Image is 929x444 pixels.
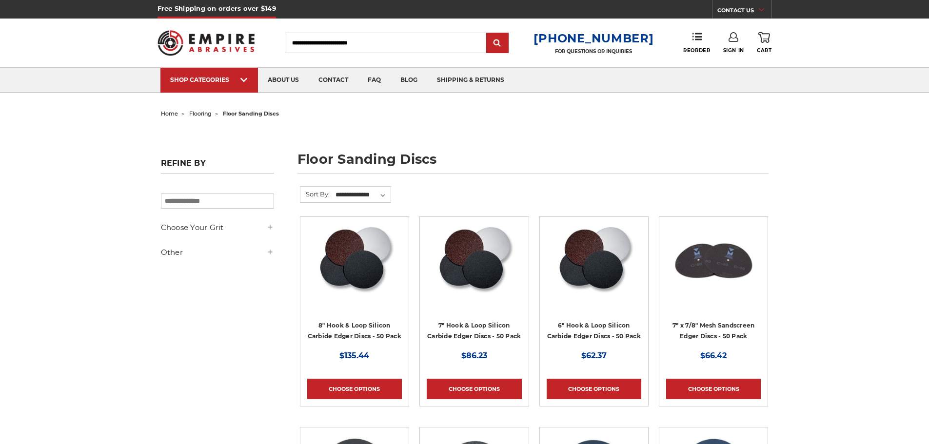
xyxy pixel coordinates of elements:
[300,187,330,201] label: Sort By:
[674,224,752,302] img: 7" x 7/8" Mesh Sanding Screen Edger Discs
[547,322,641,340] a: 6" Hook & Loop Silicon Carbide Edger Discs - 50 Pack
[461,351,487,360] span: $86.23
[534,48,653,55] p: FOR QUESTIONS OR INQUIRIES
[700,351,727,360] span: $66.42
[189,110,212,117] a: flooring
[161,247,274,258] h5: Other
[158,24,255,62] img: Empire Abrasives
[315,224,394,302] img: Silicon Carbide 8" Hook & Loop Edger Discs
[308,322,401,340] a: 8" Hook & Loop Silicon Carbide Edger Discs - 50 Pack
[334,188,391,202] select: Sort By:
[358,68,391,93] a: faq
[723,47,744,54] span: Sign In
[547,224,641,318] a: Silicon Carbide 6" Hook & Loop Edger Discs
[488,34,507,53] input: Submit
[666,224,761,318] a: 7" x 7/8" Mesh Sanding Screen Edger Discs
[309,68,358,93] a: contact
[757,47,771,54] span: Cart
[258,68,309,93] a: about us
[717,5,771,19] a: CONTACT US
[427,322,521,340] a: 7" Hook & Loop Silicon Carbide Edger Discs - 50 Pack
[307,379,402,399] a: Choose Options
[547,379,641,399] a: Choose Options
[683,47,710,54] span: Reorder
[581,351,607,360] span: $62.37
[161,222,274,233] h5: Choose Your Grit
[161,158,274,174] h5: Refine by
[297,153,769,174] h1: floor sanding discs
[339,351,369,360] span: $135.44
[170,76,248,83] div: SHOP CATEGORIES
[672,322,754,340] a: 7" x 7/8" Mesh Sandscreen Edger Discs - 50 Pack
[534,31,653,45] a: [PHONE_NUMBER]
[161,110,178,117] a: home
[757,32,771,54] a: Cart
[307,224,402,318] a: Silicon Carbide 8" Hook & Loop Edger Discs
[427,224,521,318] a: Silicon Carbide 7" Hook & Loop Edger Discs
[427,379,521,399] a: Choose Options
[223,110,279,117] span: floor sanding discs
[554,224,633,302] img: Silicon Carbide 6" Hook & Loop Edger Discs
[427,68,514,93] a: shipping & returns
[666,379,761,399] a: Choose Options
[683,32,710,53] a: Reorder
[391,68,427,93] a: blog
[435,224,514,302] img: Silicon Carbide 7" Hook & Loop Edger Discs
